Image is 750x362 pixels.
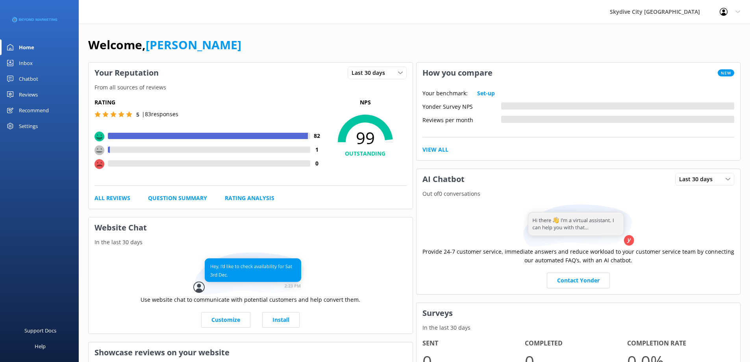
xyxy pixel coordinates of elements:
[422,145,448,154] a: View All
[142,110,178,119] p: | 83 responses
[35,338,46,354] div: Help
[422,338,525,349] h4: Sent
[141,295,360,304] p: Use website chat to communicate with potential customers and help convert them.
[521,204,635,247] img: assistant...
[19,71,38,87] div: Chatbot
[417,169,470,189] h3: AI Chatbot
[19,118,38,134] div: Settings
[324,149,407,158] h4: OUTSTANDING
[201,312,250,328] a: Customize
[19,55,33,71] div: Inbox
[310,159,324,168] h4: 0
[679,175,717,184] span: Last 30 days
[89,238,413,247] p: In the last 30 days
[12,13,57,26] img: 3-1676954853.png
[146,37,241,53] a: [PERSON_NAME]
[136,111,139,118] span: 5
[89,217,413,238] h3: Website Chat
[262,312,300,328] a: Install
[24,323,56,338] div: Support Docs
[627,338,730,349] h4: Completion Rate
[88,35,241,54] h1: Welcome,
[352,69,390,77] span: Last 30 days
[19,39,34,55] div: Home
[89,83,413,92] p: From all sources of reviews
[477,89,495,98] a: Set-up
[94,98,324,107] h5: Rating
[417,63,498,83] h3: How you compare
[547,273,610,288] a: Contact Yonder
[422,116,501,123] div: Reviews per month
[148,194,207,202] a: Question Summary
[422,89,468,98] p: Your benchmark:
[525,338,627,349] h4: Completed
[310,132,324,140] h4: 82
[324,98,407,107] p: NPS
[19,87,38,102] div: Reviews
[19,102,49,118] div: Recommend
[718,69,734,76] span: New
[422,247,735,265] p: Provide 24-7 customer service, immediate answers and reduce workload to your customer service tea...
[94,194,130,202] a: All Reviews
[310,145,324,154] h4: 1
[324,128,407,148] span: 99
[225,194,274,202] a: Rating Analysis
[417,303,741,323] h3: Surveys
[193,252,307,295] img: conversation...
[417,189,741,198] p: Out of 0 conversations
[422,102,501,110] div: Yonder Survey NPS
[89,63,165,83] h3: Your Reputation
[417,323,741,332] p: In the last 30 days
